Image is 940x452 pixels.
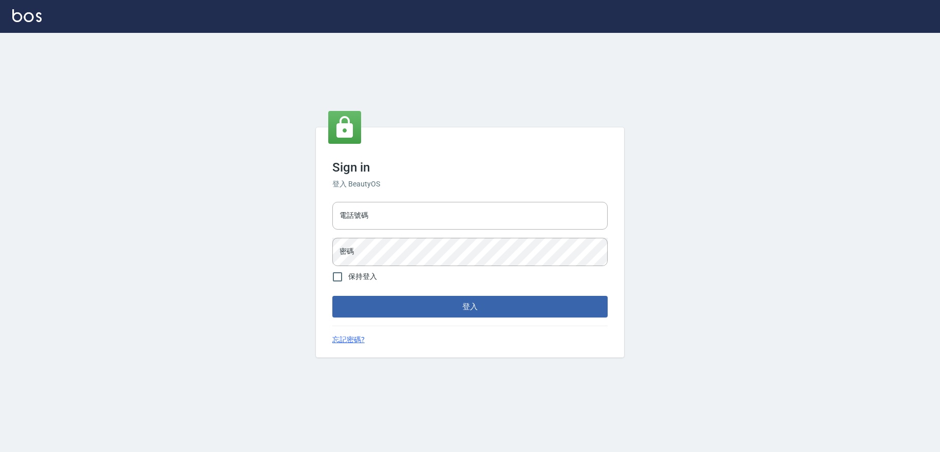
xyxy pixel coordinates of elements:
[332,296,608,317] button: 登入
[348,271,377,282] span: 保持登入
[12,9,42,22] img: Logo
[332,160,608,175] h3: Sign in
[332,334,365,345] a: 忘記密碼?
[332,179,608,190] h6: 登入 BeautyOS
